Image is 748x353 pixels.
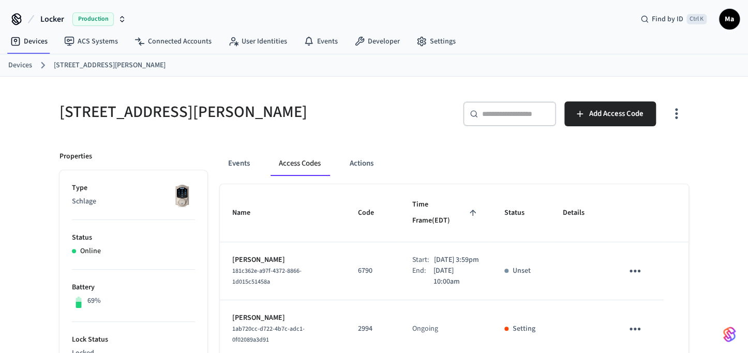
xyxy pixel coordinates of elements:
[169,183,195,209] img: Schlage Sense Smart Deadbolt with Camelot Trim, Front
[412,197,480,229] span: Time Frame(EDT)
[56,32,126,51] a: ACS Systems
[59,151,92,162] p: Properties
[652,14,683,24] span: Find by ID
[358,266,387,276] p: 6790
[513,323,535,334] p: Setting
[72,12,114,26] span: Production
[72,232,195,243] p: Status
[632,10,715,28] div: Find by IDCtrl K
[59,101,368,123] h5: [STREET_ADDRESS][PERSON_NAME]
[126,32,220,51] a: Connected Accounts
[232,325,305,344] span: 1ab720cc-d722-4b7c-adc1-0f02089a3d91
[72,183,195,194] p: Type
[2,32,56,51] a: Devices
[40,13,64,25] span: Locker
[412,255,434,266] div: Start:
[295,32,346,51] a: Events
[719,9,740,30] button: Ma
[271,151,329,176] button: Access Codes
[686,14,707,24] span: Ctrl K
[72,334,195,345] p: Lock Status
[232,205,264,221] span: Name
[80,246,101,257] p: Online
[504,205,538,221] span: Status
[54,60,166,71] a: [STREET_ADDRESS][PERSON_NAME]
[220,151,689,176] div: ant example
[563,205,598,221] span: Details
[564,101,656,126] button: Add Access Code
[433,266,479,287] p: [DATE] 10:00am
[220,151,258,176] button: Events
[434,255,479,266] p: [DATE] 3:59pm
[232,267,302,286] span: 181c362e-a97f-4372-8866-1d015c51458a
[232,255,333,266] p: [PERSON_NAME]
[232,313,333,323] p: [PERSON_NAME]
[408,32,464,51] a: Settings
[513,266,531,276] p: Unset
[72,282,195,293] p: Battery
[220,32,295,51] a: User Identities
[87,296,101,306] p: 69%
[346,32,408,51] a: Developer
[358,205,387,221] span: Code
[358,323,387,334] p: 2994
[720,10,739,28] span: Ma
[412,266,433,287] div: End:
[589,107,644,121] span: Add Access Code
[341,151,382,176] button: Actions
[8,60,32,71] a: Devices
[72,196,195,207] p: Schlage
[723,326,736,343] img: SeamLogoGradient.69752ec5.svg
